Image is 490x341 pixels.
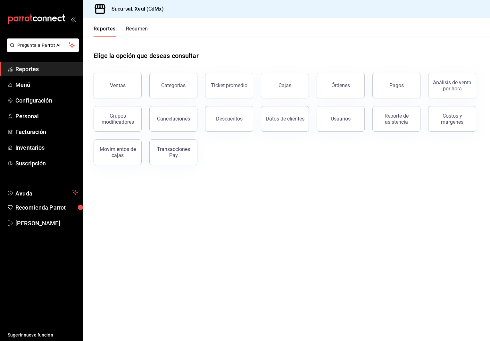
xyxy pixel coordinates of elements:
button: Transacciones Pay [149,139,197,165]
a: Pregunta a Parrot AI [4,46,79,53]
span: Facturación [15,128,78,136]
div: Cancelaciones [157,116,190,122]
button: Descuentos [205,106,253,132]
button: Pregunta a Parrot AI [7,38,79,52]
button: open_drawer_menu [71,17,76,22]
button: Categorías [149,73,197,98]
span: Inventarios [15,143,78,152]
div: Datos de clientes [266,116,304,122]
button: Grupos modificadores [94,106,142,132]
span: Reportes [15,65,78,73]
div: Cajas [278,82,292,89]
div: Transacciones Pay [154,146,193,158]
div: navigation tabs [94,26,148,37]
div: Reporte de asistencia [377,113,416,125]
button: Ticket promedio [205,73,253,98]
span: [PERSON_NAME] [15,219,78,228]
div: Movimientos de cajas [98,146,137,158]
div: Costos y márgenes [432,113,472,125]
h3: Sucursal: Xeul (CdMx) [106,5,164,13]
button: Movimientos de cajas [94,139,142,165]
div: Pagos [389,82,404,88]
button: Resumen [126,26,148,37]
div: Categorías [161,82,186,88]
div: Análisis de venta por hora [432,79,472,92]
span: Pregunta a Parrot AI [17,42,69,49]
button: Datos de clientes [261,106,309,132]
button: Ventas [94,73,142,98]
div: Descuentos [216,116,243,122]
button: Cancelaciones [149,106,197,132]
div: Usuarios [331,116,351,122]
button: Análisis de venta por hora [428,73,476,98]
span: Suscripción [15,159,78,168]
span: Ayuda [15,188,70,196]
div: Grupos modificadores [98,113,137,125]
button: Pagos [372,73,420,98]
span: Menú [15,80,78,89]
span: Personal [15,112,78,121]
span: Sugerir nueva función [8,332,78,338]
span: Recomienda Parrot [15,203,78,212]
a: Cajas [261,73,309,98]
h1: Elige la opción que deseas consultar [94,51,199,61]
button: Reportes [94,26,116,37]
button: Órdenes [317,73,365,98]
div: Órdenes [331,82,350,88]
button: Usuarios [317,106,365,132]
span: Configuración [15,96,78,105]
button: Reporte de asistencia [372,106,420,132]
button: Costos y márgenes [428,106,476,132]
div: Ticket promedio [211,82,247,88]
div: Ventas [110,82,126,88]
